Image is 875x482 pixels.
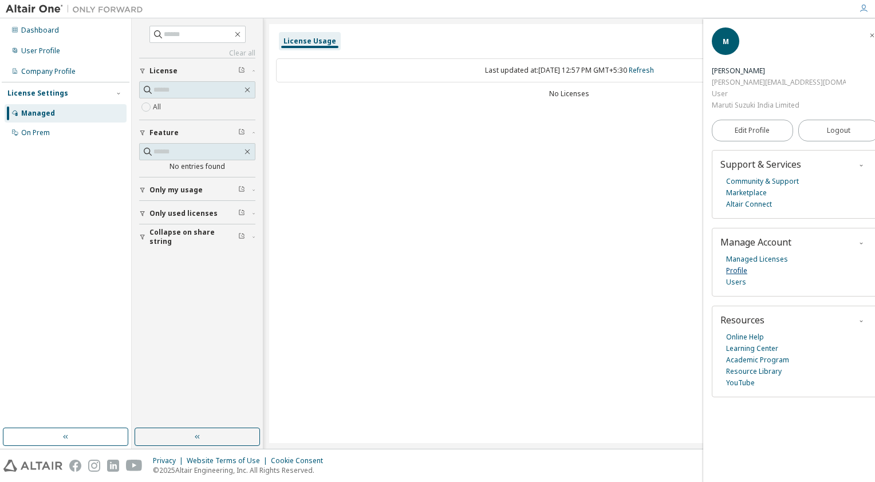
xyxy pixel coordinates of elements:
[153,465,330,475] p: © 2025 Altair Engineering, Inc. All Rights Reserved.
[153,456,187,465] div: Privacy
[726,331,764,343] a: Online Help
[726,265,747,276] a: Profile
[6,3,149,15] img: Altair One
[238,185,245,195] span: Clear filter
[629,65,654,75] a: Refresh
[21,26,59,35] div: Dashboard
[238,232,245,242] span: Clear filter
[238,66,245,76] span: Clear filter
[7,89,68,98] div: License Settings
[283,37,336,46] div: License Usage
[712,100,846,111] div: Maruti Suzuki India Limited
[238,209,245,218] span: Clear filter
[139,120,255,145] button: Feature
[139,224,255,250] button: Collapse on share string
[720,158,801,171] span: Support & Services
[149,228,238,246] span: Collapse on share string
[149,66,178,76] span: License
[712,120,793,141] a: Edit Profile
[271,456,330,465] div: Cookie Consent
[3,460,62,472] img: altair_logo.svg
[726,377,755,389] a: YouTube
[139,49,255,58] a: Clear all
[827,125,850,136] span: Logout
[712,88,846,100] div: User
[238,128,245,137] span: Clear filter
[726,199,772,210] a: Altair Connect
[107,460,119,472] img: linkedin.svg
[726,254,788,265] a: Managed Licenses
[726,276,746,288] a: Users
[149,209,218,218] span: Only used licenses
[720,314,764,326] span: Resources
[21,67,76,76] div: Company Profile
[712,65,846,77] div: Mithlesh PATIL
[726,176,799,187] a: Community & Support
[69,460,81,472] img: facebook.svg
[276,89,862,98] div: No Licenses
[21,46,60,56] div: User Profile
[723,37,729,46] span: M
[726,187,767,199] a: Marketplace
[726,343,778,354] a: Learning Center
[149,128,179,137] span: Feature
[21,109,55,118] div: Managed
[139,58,255,84] button: License
[276,58,862,82] div: Last updated at: [DATE] 12:57 PM GMT+5:30
[139,162,255,171] div: No entries found
[139,177,255,203] button: Only my usage
[735,126,770,135] span: Edit Profile
[720,236,791,248] span: Manage Account
[126,460,143,472] img: youtube.svg
[139,201,255,226] button: Only used licenses
[88,460,100,472] img: instagram.svg
[726,366,782,377] a: Resource Library
[726,354,789,366] a: Academic Program
[712,77,846,88] div: [PERSON_NAME][EMAIL_ADDRESS][DOMAIN_NAME]
[187,456,271,465] div: Website Terms of Use
[21,128,50,137] div: On Prem
[153,100,163,114] label: All
[149,185,203,195] span: Only my usage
